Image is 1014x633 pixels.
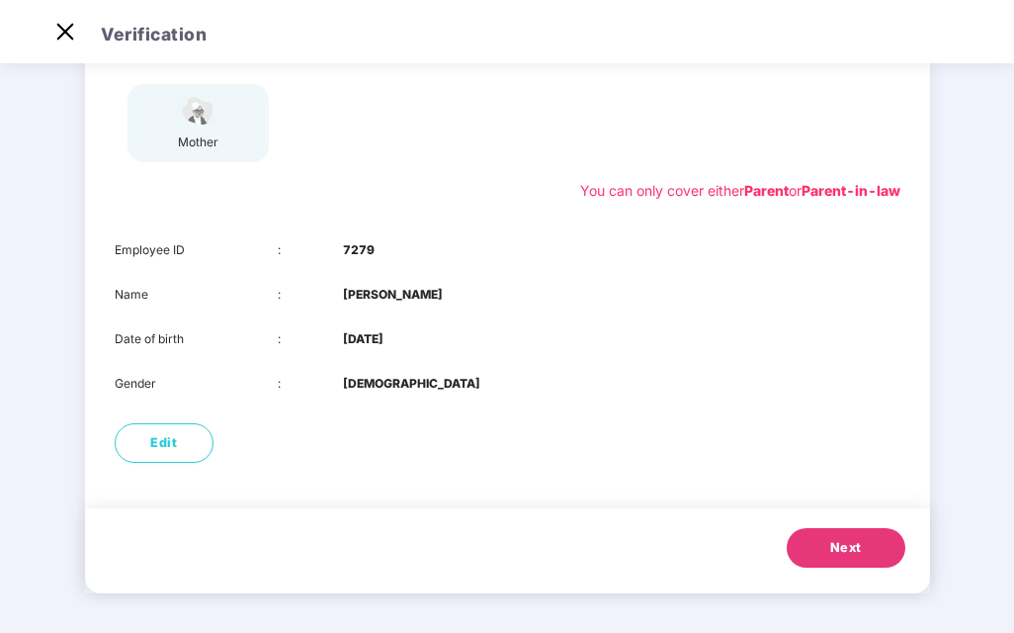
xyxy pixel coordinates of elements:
[744,182,789,199] b: Parent
[115,241,279,260] div: Employee ID
[173,134,222,152] div: mother
[278,286,343,305] div: :
[278,330,343,349] div: :
[150,433,177,453] span: Edit
[278,241,343,260] div: :
[343,375,480,394] b: [DEMOGRAPHIC_DATA]
[580,180,900,202] div: You can only cover either or
[278,375,343,394] div: :
[802,182,900,199] b: Parent-in-law
[115,286,279,305] div: Name
[115,375,279,394] div: Gender
[343,241,375,260] b: 7279
[343,330,383,349] b: [DATE]
[343,286,443,305] b: [PERSON_NAME]
[115,423,213,463] button: Edit
[173,94,222,129] img: svg+xml;base64,PHN2ZyB4bWxucz0iaHR0cDovL3d3dy53My5vcmcvMjAwMC9zdmciIHdpZHRoPSI1NCIgaGVpZ2h0PSIzOC...
[830,538,862,558] span: Next
[787,528,905,568] button: Next
[115,330,279,349] div: Date of birth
